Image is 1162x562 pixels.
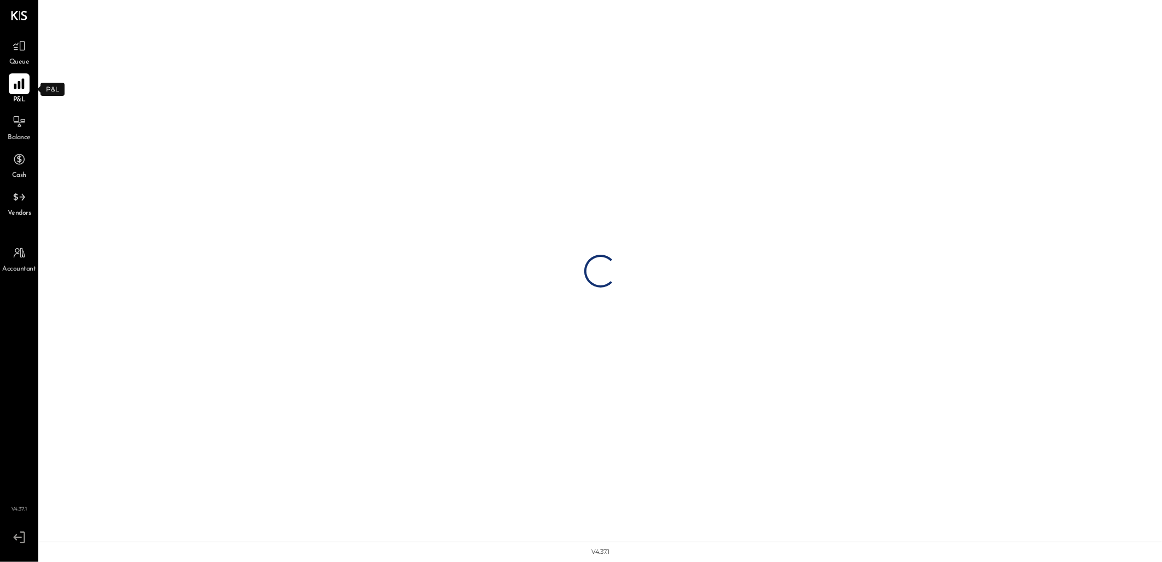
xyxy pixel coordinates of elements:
span: Balance [8,133,31,143]
a: Accountant [1,243,38,274]
div: P&L [40,83,65,96]
a: Vendors [1,187,38,219]
span: Vendors [8,209,31,219]
a: Queue [1,36,38,67]
a: Balance [1,111,38,143]
a: Cash [1,149,38,181]
a: P&L [1,73,38,105]
span: Queue [9,58,30,67]
span: Accountant [3,265,36,274]
span: Cash [12,171,26,181]
span: P&L [13,95,26,105]
div: v 4.37.1 [592,548,610,557]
